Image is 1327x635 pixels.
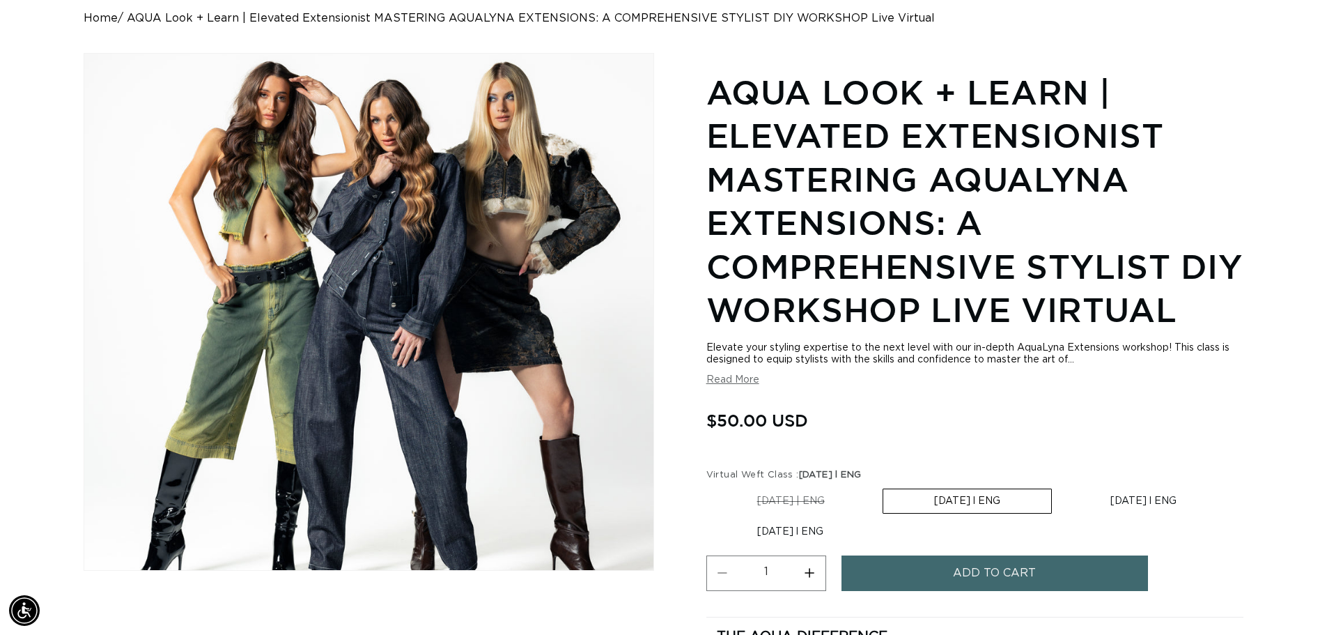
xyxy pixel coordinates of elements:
[9,595,40,626] div: Accessibility Menu
[706,70,1243,331] h1: AQUA Look + Learn | Elevated Extensionist MASTERING AQUALYNA EXTENSIONS: A COMPREHENSIVE STYLIST ...
[706,374,759,386] button: Read More
[84,53,654,571] media-gallery: Gallery Viewer
[1060,489,1227,513] label: [DATE] l ENG
[841,556,1148,591] button: Add to cart
[706,489,876,513] label: [DATE] | ENG
[706,407,808,434] span: $50.00 USD
[84,12,1243,25] nav: breadcrumbs
[706,468,863,482] legend: Virtual Weft Class :
[84,12,118,25] a: Home
[706,520,874,544] label: [DATE] l ENG
[1257,568,1327,635] iframe: Chat Widget
[706,342,1243,366] div: Elevate your styling expertise to the next level with our in-depth AquaLyna Extensions workshop! ...
[127,12,935,25] span: AQUA Look + Learn | Elevated Extensionist MASTERING AQUALYNA EXTENSIONS: A COMPREHENSIVE STYLIST ...
[883,489,1052,514] label: [DATE] l ENG
[953,556,1036,591] span: Add to cart
[799,470,862,480] span: [DATE] l ENG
